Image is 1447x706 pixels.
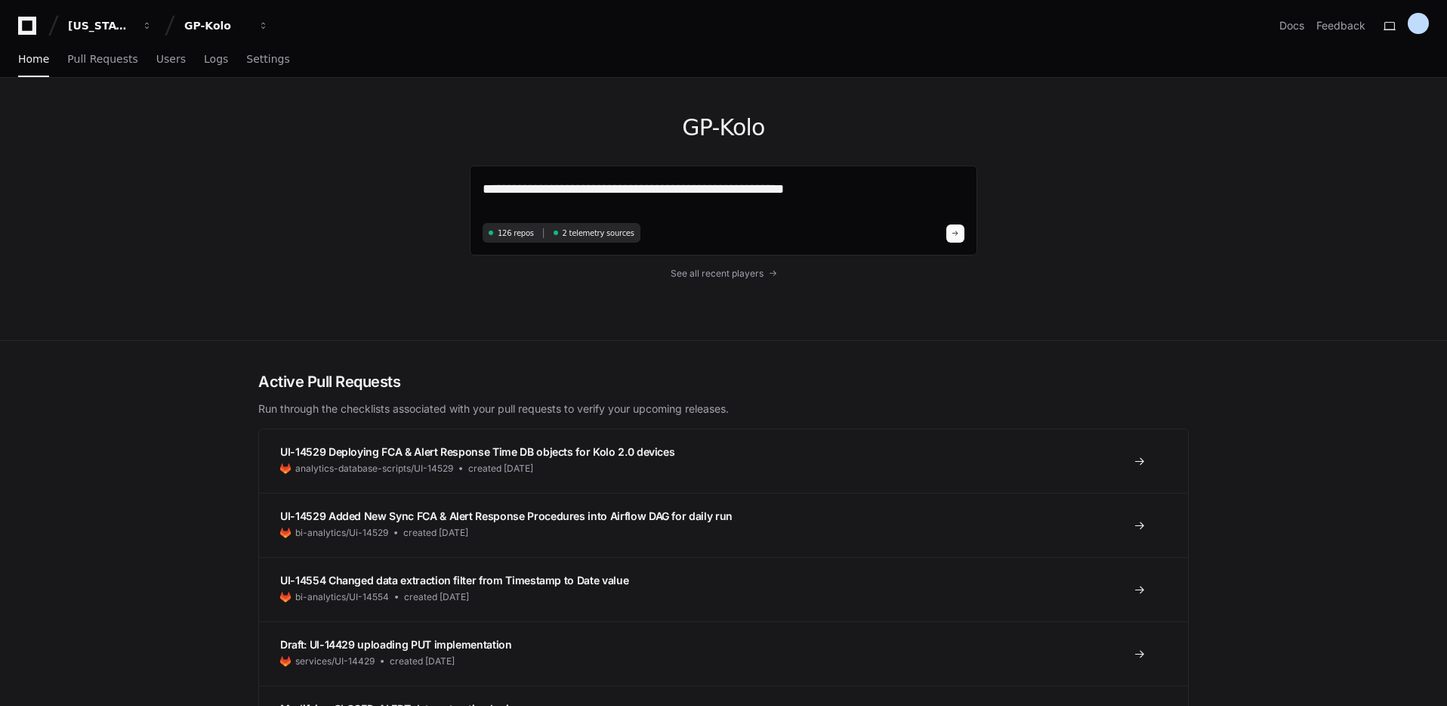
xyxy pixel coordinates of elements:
span: bi-analytics/Ui-14529 [295,527,388,539]
a: Docs [1279,18,1304,33]
span: 2 telemetry sources [563,228,634,239]
span: UI-14554 Changed data extraction filter from Timestamp to Date value [280,574,628,587]
h2: Active Pull Requests [258,371,1189,392]
span: Home [18,54,49,63]
span: 126 repos [498,228,534,239]
span: services/UI-14429 [295,655,375,667]
a: UI-14554 Changed data extraction filter from Timestamp to Date valuebi-analytics/UI-14554created ... [259,557,1188,621]
h1: GP-Kolo [470,114,977,141]
span: Users [156,54,186,63]
a: Users [156,42,186,77]
a: Home [18,42,49,77]
a: Pull Requests [67,42,137,77]
div: [US_STATE] Pacific [68,18,133,33]
a: UI-14529 Deploying FCA & Alert Response Time DB objects for Kolo 2.0 devicesanalytics-database-sc... [259,429,1188,493]
a: Settings [246,42,289,77]
button: [US_STATE] Pacific [62,12,159,39]
a: See all recent players [470,268,977,280]
span: Settings [246,54,289,63]
span: created [DATE] [390,655,455,667]
span: Logs [204,54,228,63]
span: Pull Requests [67,54,137,63]
span: UI-14529 Deploying FCA & Alert Response Time DB objects for Kolo 2.0 devices [280,445,674,458]
a: UI-14529 Added New Sync FCA & Alert Response Procedures into Airflow DAG for daily runbi-analytic... [259,493,1188,557]
button: Feedback [1316,18,1365,33]
div: GP-Kolo [184,18,249,33]
span: UI-14529 Added New Sync FCA & Alert Response Procedures into Airflow DAG for daily run [280,509,733,522]
span: bi-analytics/UI-14554 [295,591,389,603]
span: Draft: UI-14429 uploading PUT implementation [280,638,512,651]
span: created [DATE] [404,591,469,603]
a: Draft: UI-14429 uploading PUT implementationservices/UI-14429created [DATE] [259,621,1188,686]
p: Run through the checklists associated with your pull requests to verify your upcoming releases. [258,401,1189,416]
span: analytics-database-scripts/UI-14529 [295,463,453,475]
span: created [DATE] [403,527,468,539]
a: Logs [204,42,228,77]
span: created [DATE] [468,463,533,475]
button: GP-Kolo [178,12,275,39]
span: See all recent players [671,268,764,280]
